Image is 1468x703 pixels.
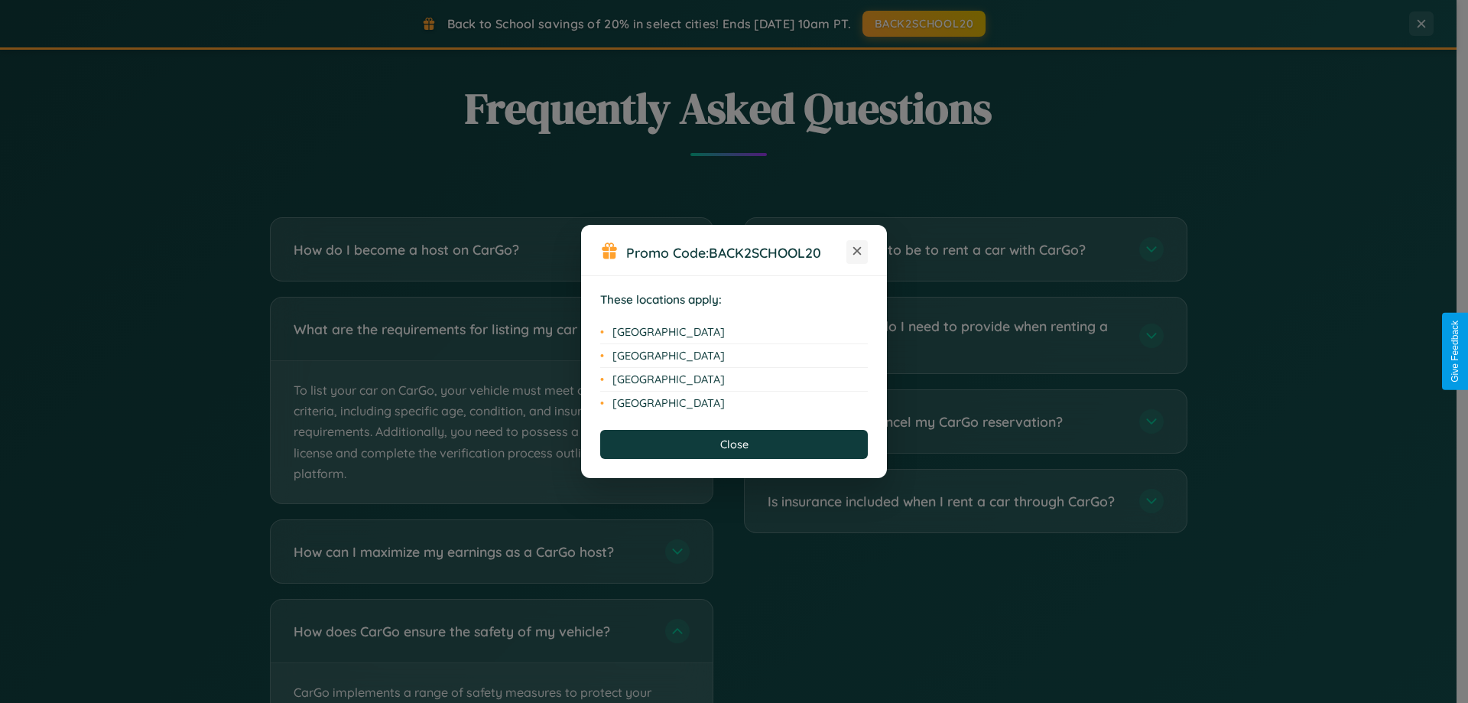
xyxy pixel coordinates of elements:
[600,292,722,307] strong: These locations apply:
[600,321,868,344] li: [GEOGRAPHIC_DATA]
[709,244,821,261] b: BACK2SCHOOL20
[626,244,846,261] h3: Promo Code:
[600,392,868,415] li: [GEOGRAPHIC_DATA]
[1450,321,1460,382] div: Give Feedback
[600,368,868,392] li: [GEOGRAPHIC_DATA]
[600,430,868,459] button: Close
[600,344,868,368] li: [GEOGRAPHIC_DATA]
